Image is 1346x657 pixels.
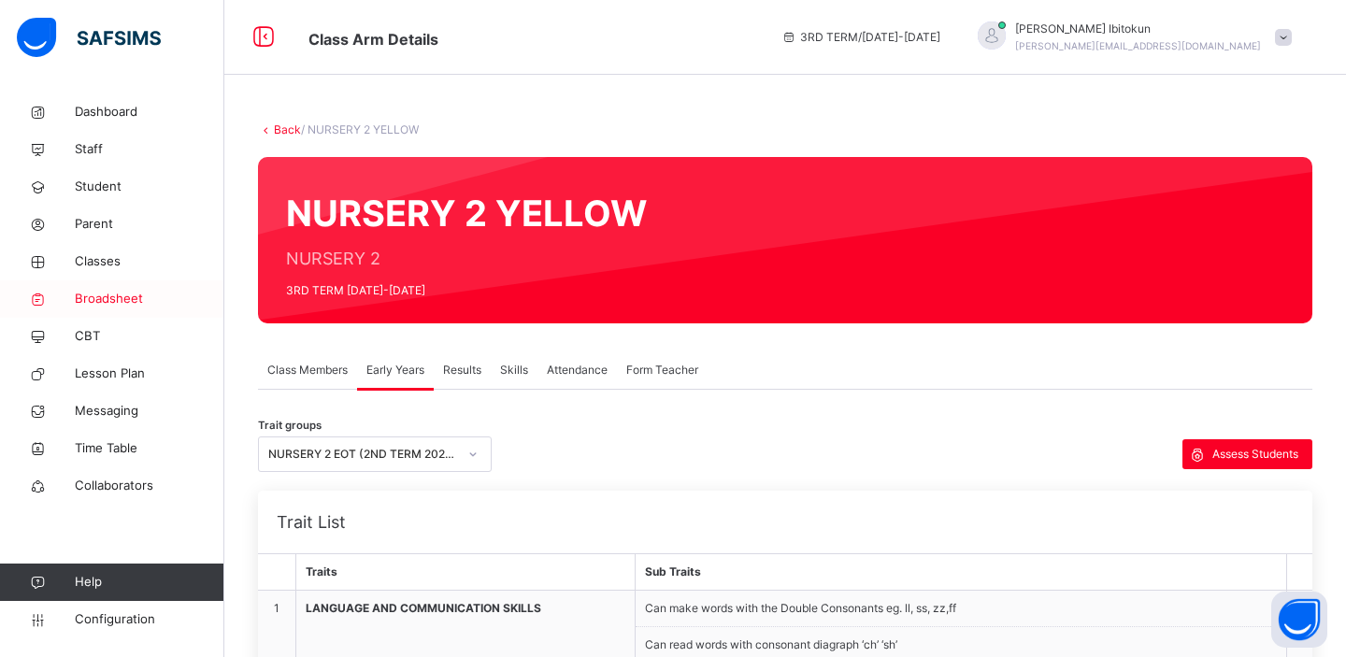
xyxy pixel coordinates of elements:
[75,610,223,629] span: Configuration
[267,362,348,378] span: Class Members
[1015,40,1261,51] span: [PERSON_NAME][EMAIL_ADDRESS][DOMAIN_NAME]
[295,554,635,591] th: Traits
[443,362,481,378] span: Results
[277,509,1294,535] span: Trait List
[75,477,224,495] span: Collaborators
[258,418,322,434] span: Trait groups
[308,30,438,49] span: Class Arm Details
[17,18,161,57] img: safsims
[268,446,457,463] div: NURSERY 2 EOT (2ND TERM 2024-25)
[636,591,1286,627] li: Can make words with the Double Consonants eg. ll, ss, zz,ff
[959,21,1301,54] div: OlufemiIbitokun
[75,402,224,421] span: Messaging
[75,439,224,458] span: Time Table
[1212,446,1298,463] span: Assess Students
[301,122,419,136] span: / NURSERY 2 YELLOW
[75,103,224,121] span: Dashboard
[75,140,224,159] span: Staff
[75,215,224,234] span: Parent
[75,364,224,383] span: Lesson Plan
[306,600,625,617] span: LANGUAGE AND COMMUNICATION SKILLS
[547,362,608,378] span: Attendance
[500,362,528,378] span: Skills
[274,122,301,136] a: Back
[1015,21,1261,37] span: [PERSON_NAME] Ibitokun
[366,362,424,378] span: Early Years
[286,282,647,299] span: 3RD TERM [DATE]-[DATE]
[626,362,698,378] span: Form Teacher
[75,252,224,271] span: Classes
[1271,592,1327,648] button: Open asap
[75,178,224,196] span: Student
[75,290,224,308] span: Broadsheet
[635,554,1286,591] th: Sub Traits
[75,327,224,346] span: CBT
[75,573,223,592] span: Help
[781,29,940,46] span: session/term information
